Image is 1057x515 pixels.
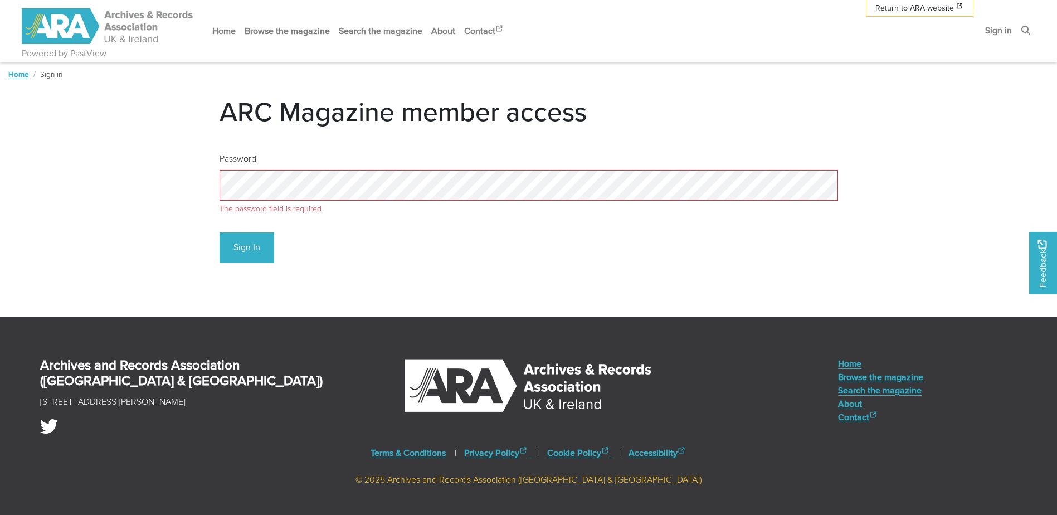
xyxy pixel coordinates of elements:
[464,446,530,459] a: Privacy Policy
[1036,240,1049,287] span: Feedback
[220,95,838,128] h1: ARC Magazine member access
[427,16,460,46] a: About
[240,16,334,46] a: Browse the magazine
[875,2,954,14] span: Return to ARA website
[334,16,427,46] a: Search the magazine
[629,446,686,459] a: Accessibility
[838,397,923,410] a: About
[40,69,62,80] span: Sign in
[8,69,29,80] a: Home
[220,203,838,215] span: The password field is required.
[460,16,509,46] a: Contact
[838,370,923,383] a: Browse the magazine
[22,8,194,44] img: ARA - ARC Magazine | Powered by PastView
[838,357,923,370] a: Home
[40,355,323,390] strong: Archives and Records Association ([GEOGRAPHIC_DATA] & [GEOGRAPHIC_DATA])
[208,16,240,46] a: Home
[22,2,194,51] a: ARA - ARC Magazine | Powered by PastView logo
[838,410,923,424] a: Contact
[40,395,186,409] p: [STREET_ADDRESS][PERSON_NAME]
[220,232,274,263] button: Sign In
[371,446,446,459] a: Terms & Conditions
[1029,232,1057,294] a: Would you like to provide feedback?
[838,383,923,397] a: Search the magazine
[220,152,256,166] label: Password
[981,16,1016,45] a: Sign in
[8,473,1049,487] div: © 2025 Archives and Records Association ([GEOGRAPHIC_DATA] & [GEOGRAPHIC_DATA])
[547,446,612,459] a: Cookie Policy
[22,47,106,60] a: Powered by PastView
[403,357,654,415] img: Archives & Records Association (UK & Ireland)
